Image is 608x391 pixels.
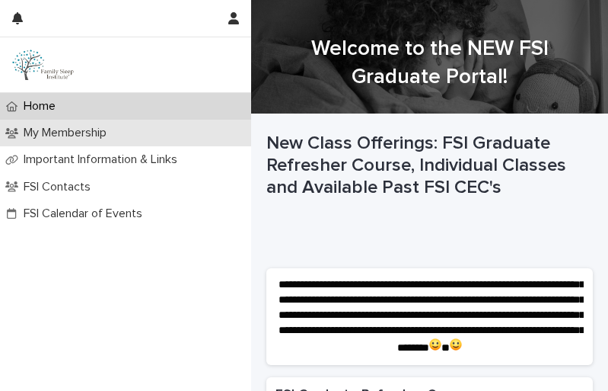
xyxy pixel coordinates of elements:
[18,126,119,140] p: My Membership
[266,133,593,198] p: New Class Offerings: FSI Graduate Refresher Course, Individual Classes and Available Past FSI CEC's
[18,152,189,167] p: Important Information & Links
[18,207,154,221] p: FSI Calendar of Events
[12,50,76,80] img: clDnsA1tTUSw9F1EQwrE
[18,180,103,194] p: FSI Contacts
[18,99,68,114] p: Home
[266,35,593,91] h1: Welcome to the NEW FSI Graduate Portal!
